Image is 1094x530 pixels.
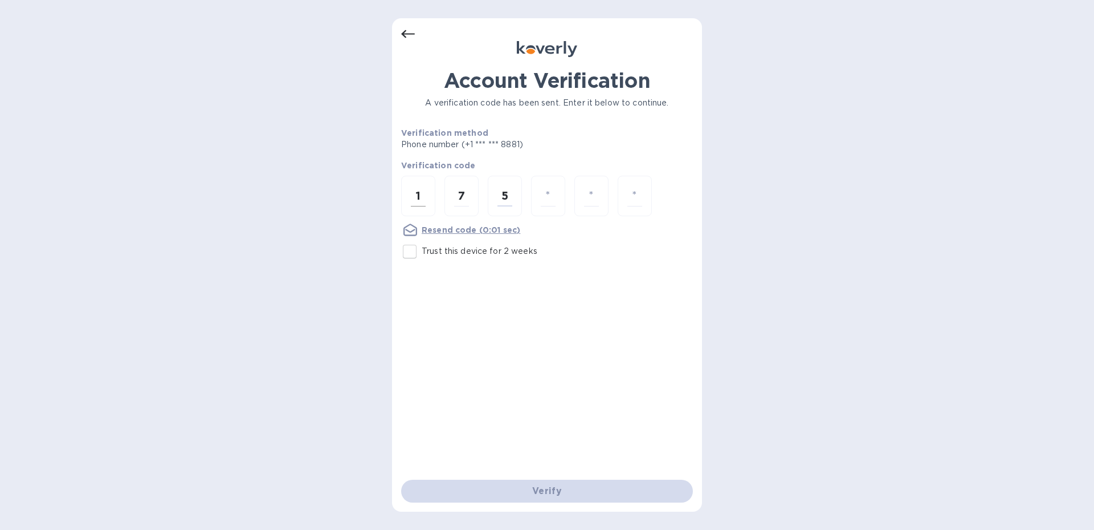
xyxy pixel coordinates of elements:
[422,225,520,234] u: Resend code (0:01 sec)
[401,160,693,171] p: Verification code
[401,68,693,92] h1: Account Verification
[422,245,537,257] p: Trust this device for 2 weeks
[401,128,488,137] b: Verification method
[401,139,610,151] p: Phone number (+1 *** *** 8881)
[401,97,693,109] p: A verification code has been sent. Enter it below to continue.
